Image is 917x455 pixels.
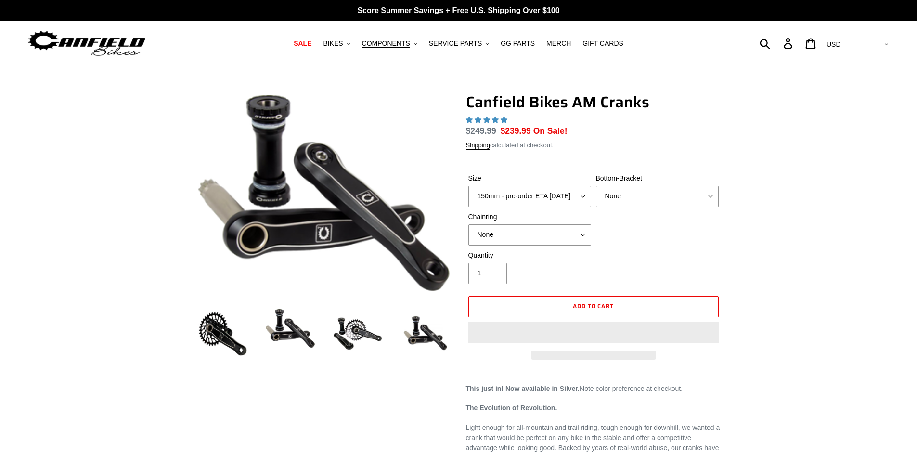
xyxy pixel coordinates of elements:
span: On Sale! [533,125,568,137]
span: 4.97 stars [466,116,509,124]
img: Canfield Cranks [198,95,450,291]
strong: The Evolution of Revolution. [466,404,557,412]
input: Search [765,33,789,54]
a: Shipping [466,142,491,150]
a: MERCH [542,37,576,50]
span: GG PARTS [501,39,535,48]
span: SERVICE PARTS [429,39,482,48]
button: SERVICE PARTS [424,37,494,50]
button: COMPONENTS [357,37,422,50]
span: $239.99 [501,126,531,136]
img: Load image into Gallery viewer, Canfield Bikes AM Cranks [196,307,249,360]
label: Size [468,173,591,183]
button: BIKES [318,37,355,50]
a: SALE [289,37,316,50]
img: Load image into Gallery viewer, Canfield Cranks [264,307,317,350]
span: BIKES [323,39,343,48]
h1: Canfield Bikes AM Cranks [466,93,721,111]
img: Load image into Gallery viewer, Canfield Bikes AM Cranks [331,307,384,360]
img: Load image into Gallery viewer, CANFIELD-AM_DH-CRANKS [399,307,452,360]
span: COMPONENTS [362,39,410,48]
label: Quantity [468,250,591,260]
strong: This just in! Now available in Silver. [466,385,580,392]
img: Canfield Bikes [26,28,147,59]
span: MERCH [546,39,571,48]
p: Note color preference at checkout. [466,384,721,394]
span: SALE [294,39,311,48]
span: Add to cart [573,301,614,311]
label: Bottom-Bracket [596,173,719,183]
button: Add to cart [468,296,719,317]
a: GIFT CARDS [578,37,628,50]
label: Chainring [468,212,591,222]
div: calculated at checkout. [466,141,721,150]
s: $249.99 [466,126,496,136]
span: GIFT CARDS [582,39,623,48]
a: GG PARTS [496,37,540,50]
